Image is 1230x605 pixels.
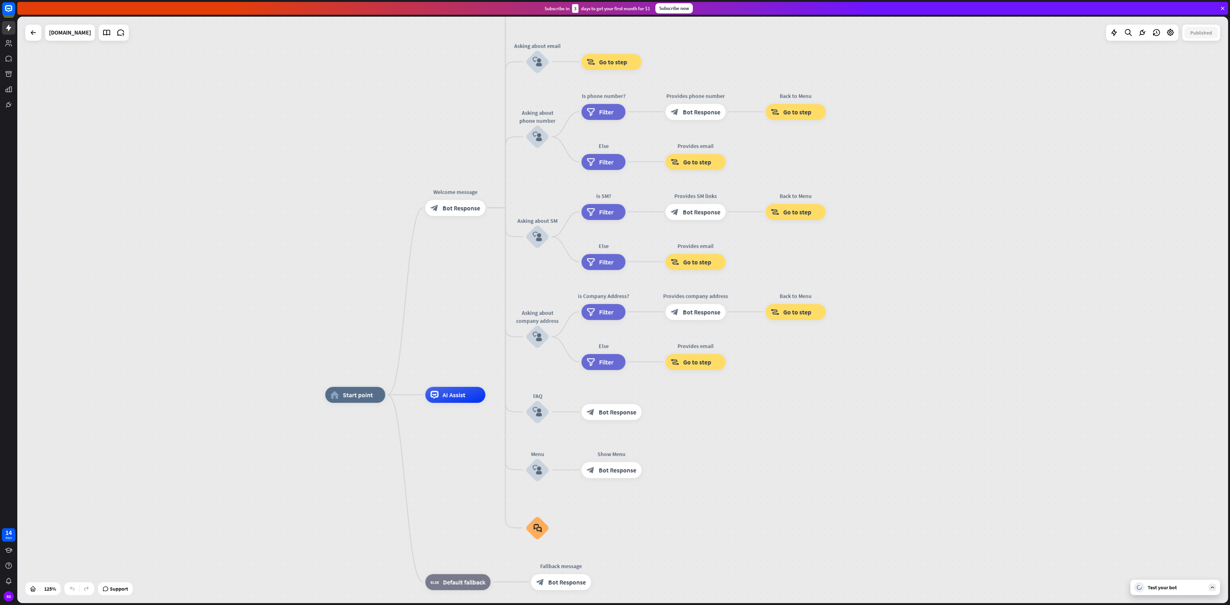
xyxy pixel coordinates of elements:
[572,4,578,13] div: 3
[587,466,595,474] i: block_bot_response
[576,142,632,150] div: Else
[513,392,562,400] div: FAQ
[430,578,439,586] i: block_fallback
[587,158,595,166] i: filter
[533,332,542,342] i: block_user_input
[783,208,811,216] span: Go to step
[513,450,562,458] div: Menu
[660,342,732,350] div: Provides email
[599,466,636,474] span: Bot Response
[443,578,486,586] span: Default fallback
[576,92,632,100] div: Is phone number?
[760,92,832,100] div: Back to Menu
[599,408,636,416] span: Bot Response
[576,450,648,458] div: Show Menu
[683,208,721,216] span: Bot Response
[513,109,562,125] div: Asking about phone number
[587,58,595,66] i: block_goto
[660,142,732,150] div: Provides email
[5,530,12,536] div: 14
[513,309,562,325] div: Asking about company address
[660,192,732,200] div: Provides SM links
[533,57,542,67] i: block_user_input
[576,342,632,350] div: Else
[443,204,480,212] span: Bot Response
[660,242,732,250] div: Provides email
[443,391,465,399] span: AI Assist
[533,523,542,532] i: block_faq
[683,358,711,366] span: Go to step
[587,108,595,116] i: filter
[683,258,711,266] span: Go to step
[599,258,613,266] span: Filter
[419,188,491,196] div: Welcome message
[513,217,562,225] div: Asking about SM
[533,407,542,417] i: block_user_input
[110,584,128,594] span: Support
[1185,27,1218,38] button: Published
[771,108,779,116] i: block_goto
[599,308,613,316] span: Filter
[5,536,12,540] div: days
[545,4,650,13] div: Subscribe in days to get your first month for $1
[783,108,811,116] span: Go to step
[49,25,91,41] div: steki.pl
[525,562,597,570] div: Fallback message
[771,308,779,316] i: block_goto
[760,192,832,200] div: Back to Menu
[683,158,711,166] span: Go to step
[599,358,613,366] span: Filter
[599,58,627,66] span: Go to step
[1148,584,1205,591] div: Test your bot
[599,208,613,216] span: Filter
[671,108,679,116] i: block_bot_response
[533,132,542,141] i: block_user_input
[548,578,586,586] span: Bot Response
[660,292,732,300] div: Provides company address
[783,308,811,316] span: Go to step
[430,204,439,212] i: block_bot_response
[771,208,779,216] i: block_goto
[533,232,542,242] i: block_user_input
[513,42,562,50] div: Asking about email
[660,92,732,100] div: Provides phone number
[587,258,595,266] i: filter
[587,408,595,416] i: block_bot_response
[655,3,693,13] div: Subscribe now
[42,584,58,594] div: 125%
[576,292,632,300] div: is Company Address?
[5,3,24,22] button: Open LiveChat chat widget
[576,242,632,250] div: Else
[683,108,721,116] span: Bot Response
[533,465,542,475] i: block_user_input
[576,192,632,200] div: is SM?
[331,391,339,399] i: home_2
[671,308,679,316] i: block_bot_response
[599,108,613,116] span: Filter
[599,158,613,166] span: Filter
[671,358,679,366] i: block_goto
[536,578,544,586] i: block_bot_response
[587,358,595,366] i: filter
[671,158,679,166] i: block_goto
[671,258,679,266] i: block_goto
[760,292,832,300] div: Back to Menu
[587,308,595,316] i: filter
[587,208,595,216] i: filter
[683,308,721,316] span: Bot Response
[2,528,15,542] a: 14 days
[671,208,679,216] i: block_bot_response
[343,391,373,399] span: Start point
[4,591,14,601] div: BD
